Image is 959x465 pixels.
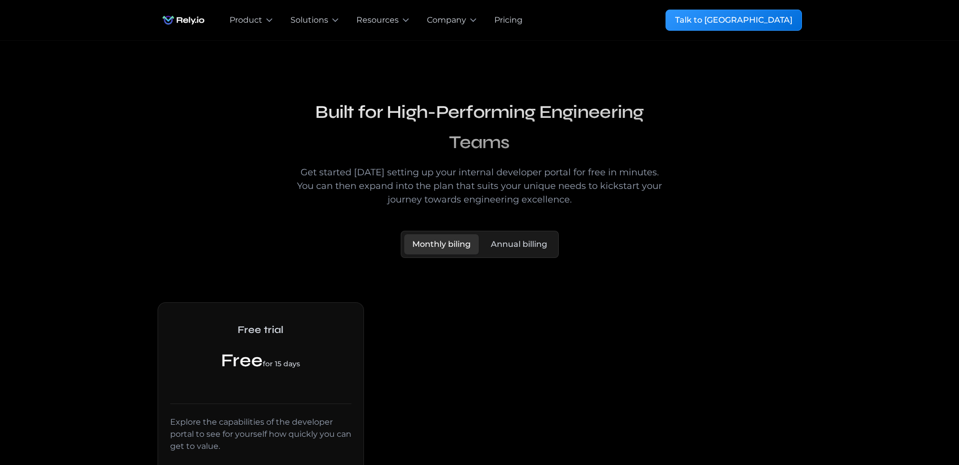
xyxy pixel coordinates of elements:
div: Annual billing [491,238,547,250]
div: Company [427,14,466,26]
h2: Built for High-Performing Engineering Teams [286,97,673,158]
img: Rely.io logo [158,10,209,30]
div: Monthly biling [412,238,471,250]
div: Resources [356,14,399,26]
span: for 15 days [263,359,300,368]
div: Product [230,14,262,26]
div: Explore the capabilities of the developer portal to see for yourself how quickly you can get to v... [170,416,352,452]
div: Get started [DATE] setting up your internal developer portal for free in minutes. You can then ex... [286,166,673,207]
div: Talk to [GEOGRAPHIC_DATA] [675,14,792,26]
div: Free [170,349,352,373]
a: Pricing [494,14,523,26]
div: Solutions [290,14,328,26]
a: Talk to [GEOGRAPHIC_DATA] [666,10,802,31]
h2: Free trial [170,315,352,345]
